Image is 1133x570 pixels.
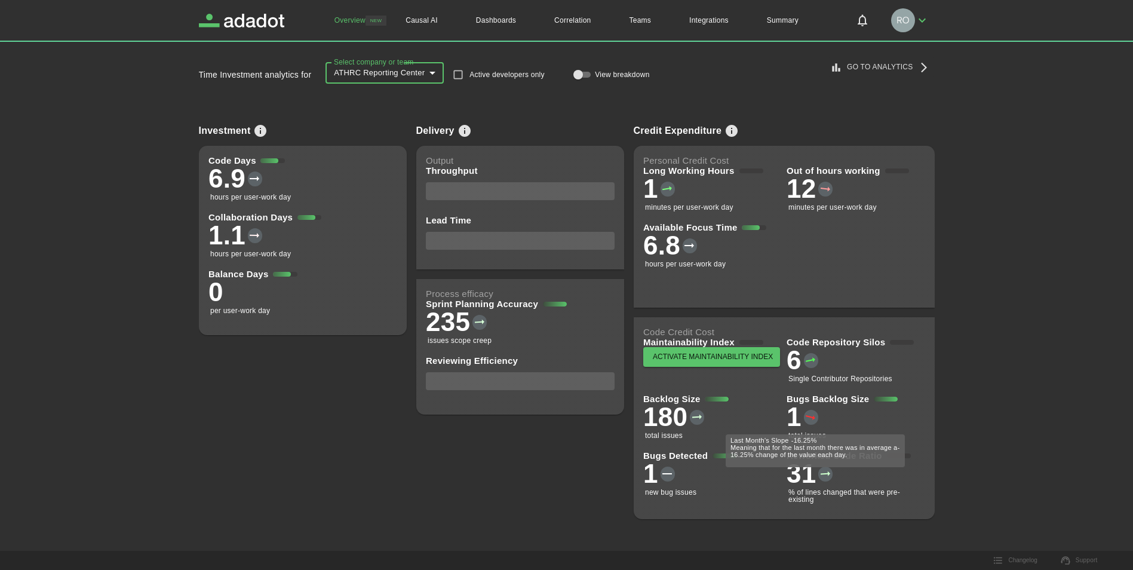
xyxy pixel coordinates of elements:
p: -16.25 % [791,437,817,444]
p: 1 [787,404,802,430]
p: minutes per user-work day [645,204,733,211]
label: As developers are regarded the ones that did at least one commit 10% of the working days of the p... [447,62,554,87]
button: Notifications [848,6,877,35]
p: 1 [643,461,658,487]
p: Personal Credit Cost [643,155,925,166]
p: 1.1 [208,222,245,249]
p: Last Month's Slope [730,437,789,444]
p: Code Days [208,155,256,166]
p: 12 [787,176,816,202]
a: Go to Analytics [828,57,934,77]
p: Maintainability Index [643,337,735,347]
p: 0 [208,279,223,305]
p: Reviewing Efficiency [426,356,518,366]
p: 6.9 [208,166,245,192]
p: Code Repository Silos [787,337,885,347]
p: 31 [787,461,816,487]
p: 235 [426,309,470,335]
p: 6.8 [643,232,680,259]
p: 6 [787,347,802,373]
button: Activate maintainability index [643,347,780,367]
p: Long Working Hours [643,166,735,176]
p: Lead Time [426,215,471,225]
p: Backlog Size [643,394,701,404]
p: Active developers only [469,69,545,80]
a: Support [1054,551,1105,569]
p: issues scope creep [428,337,492,344]
p: Available Focus Time [643,222,738,232]
p: hours per user-work day [210,250,291,258]
p: hours per user-work day [645,261,726,268]
button: rolando.sisco [886,5,934,36]
p: Bugs Backlog Size [787,394,869,404]
p: hours per user-work day [210,194,291,201]
p: Credit Expenditure [634,125,722,136]
p: Process efficacy [426,289,615,299]
p: Single Contributor Repositories [788,375,892,382]
p: new bug issues [645,489,696,496]
p: Collaboration Days [208,212,293,222]
p: 180 [643,404,687,430]
span: controlled [571,68,585,82]
p: Time Investment analytics for [199,70,312,79]
span: Developers only [447,63,469,86]
p: Throughput [426,166,478,176]
button: Changelog [987,551,1044,569]
p: Out of hours working [787,166,880,176]
p: Balance Days [208,269,269,279]
p: Delivery [416,125,455,136]
button: View info on metrics [250,121,271,141]
p: Investment [199,125,251,136]
p: View breakdown [595,69,649,80]
p: per user-work day [210,307,270,314]
p: 1 [643,176,658,202]
img: rolando.sisco [891,8,915,32]
div: ATHRC Reporting Center [334,68,425,79]
a: Adadot Homepage [199,14,285,27]
button: View info on metrics [721,121,742,141]
p: % of lines changed that were pre-existing [788,489,923,503]
p: Sprint Planning Accuracy [426,299,538,309]
p: Bugs Detected [643,451,708,461]
p: minutes per user-work day [788,204,877,211]
p: Output [426,155,615,166]
p: Meaning that for the last month there was in average a -16.25 % change of the value each day. [730,444,900,458]
button: View info on metrics [455,121,475,141]
p: total issues [645,432,683,439]
p: Code Credit Cost [643,327,925,337]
